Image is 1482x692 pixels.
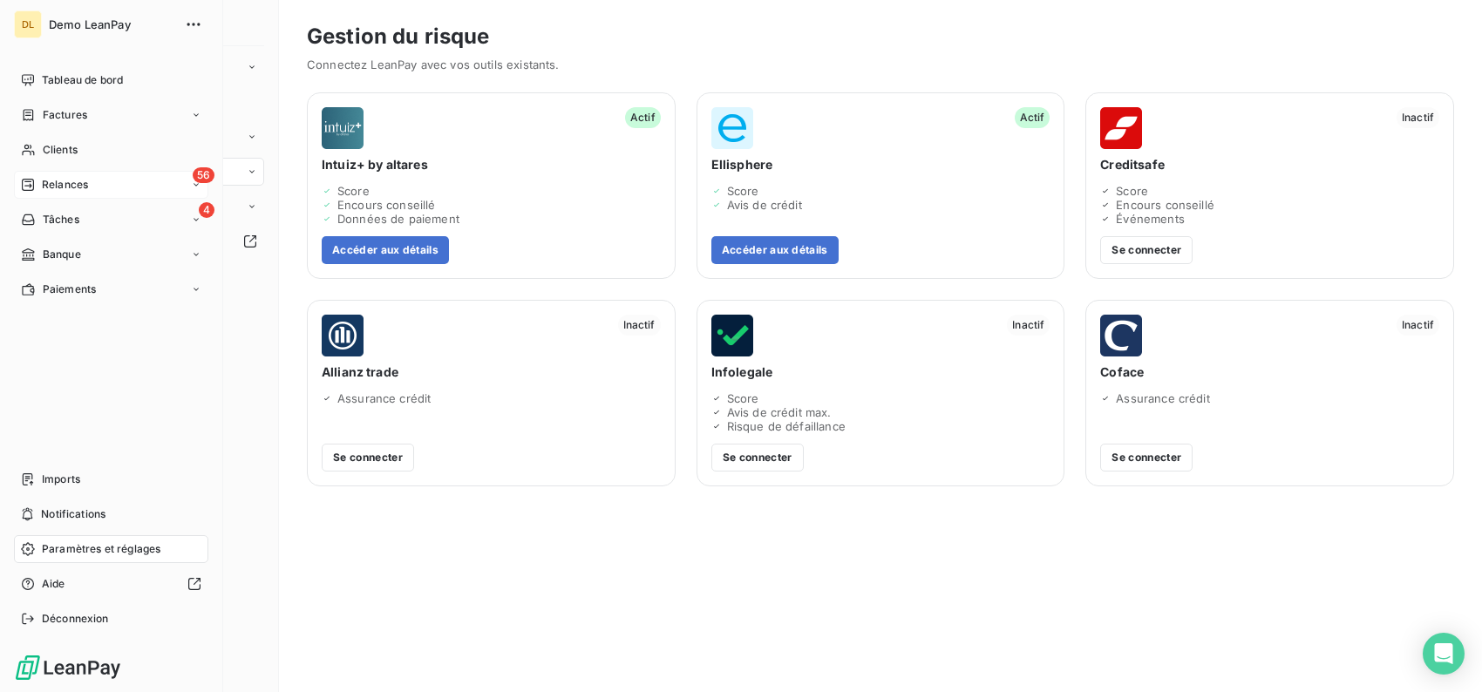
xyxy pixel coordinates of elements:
[322,236,449,264] button: Accéder aux détails
[618,315,661,336] span: Inactif
[727,184,759,198] span: Score
[1116,212,1185,226] span: Événements
[337,212,459,226] span: Données de paiement
[1116,184,1148,198] span: Score
[625,107,661,128] span: Actif
[727,391,759,405] span: Score
[711,236,839,264] button: Accéder aux détails
[193,167,214,183] span: 56
[14,136,208,164] a: Clients
[322,156,661,173] span: Intuiz+ by altares
[42,541,160,557] span: Paramètres et réglages
[322,444,414,472] button: Se connecter
[43,282,96,297] span: Paiements
[727,405,832,419] span: Avis de crédit max.
[1100,363,1439,381] span: Coface
[49,17,174,31] span: Demo LeanPay
[14,171,208,199] a: 56Relances
[42,177,88,193] span: Relances
[322,363,661,381] span: Allianz trade
[1116,198,1214,212] span: Encours conseillé
[14,206,208,234] a: 4Tâches
[41,506,105,522] span: Notifications
[14,241,208,268] a: Banque
[42,611,109,627] span: Déconnexion
[727,198,802,212] span: Avis de crédit
[1007,315,1050,336] span: Inactif
[14,465,208,493] a: Imports
[307,58,1454,71] span: Connectez LeanPay avec vos outils existants.
[727,419,846,433] span: Risque de défaillance
[1100,236,1193,264] button: Se connecter
[1015,107,1050,128] span: Actif
[337,184,370,198] span: Score
[14,535,208,563] a: Paramètres et réglages
[14,10,42,38] div: DL
[42,576,65,592] span: Aide
[1100,444,1193,472] button: Se connecter
[43,107,87,123] span: Factures
[14,570,208,598] a: Aide
[1100,156,1439,173] span: Creditsafe
[14,101,208,129] a: Factures
[14,654,122,682] img: Logo LeanPay
[43,247,81,262] span: Banque
[199,202,214,218] span: 4
[337,198,436,212] span: Encours conseillé
[1423,633,1465,675] div: Open Intercom Messenger
[14,275,208,303] a: Paiements
[43,212,79,227] span: Tâches
[1116,391,1209,405] span: Assurance crédit
[711,363,1050,381] span: Infolegale
[307,21,1454,52] h3: Gestion du risque
[43,142,78,158] span: Clients
[711,156,1050,173] span: Ellisphere
[337,391,431,405] span: Assurance crédit
[1397,107,1439,128] span: Inactif
[42,72,123,88] span: Tableau de bord
[42,472,80,487] span: Imports
[711,444,804,472] button: Se connecter
[14,66,208,94] a: Tableau de bord
[1397,315,1439,336] span: Inactif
